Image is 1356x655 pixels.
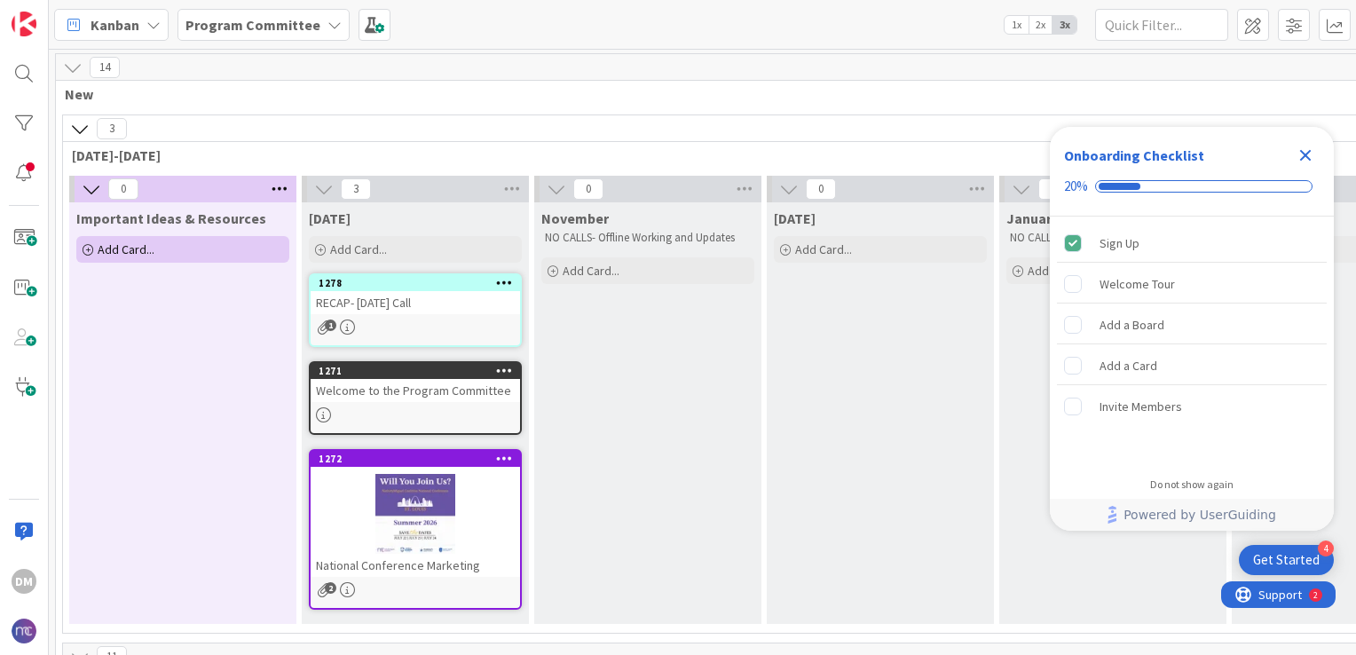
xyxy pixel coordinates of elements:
div: 4 [1318,541,1334,556]
span: Add Card... [795,241,852,257]
span: 2 [325,582,336,594]
div: Add a Card is incomplete. [1057,346,1327,385]
img: Visit kanbanzone.com [12,12,36,36]
a: Powered by UserGuiding [1059,499,1325,531]
div: Invite Members [1100,396,1182,417]
div: 1278RECAP- [DATE] Call [311,275,520,314]
div: 1272National Conference Marketing [311,451,520,577]
div: Open Get Started checklist, remaining modules: 4 [1239,545,1334,575]
span: Powered by UserGuiding [1123,504,1276,525]
span: Add Card... [330,241,387,257]
div: 1271 [319,365,520,377]
div: 1271Welcome to the Program Committee [311,363,520,402]
div: 1278 [311,275,520,291]
p: NO CALLS- Offline Working and Updates [1010,231,1216,245]
span: January [1006,209,1059,227]
div: Welcome to the Program Committee [311,379,520,402]
div: Footer [1050,499,1334,531]
div: Close Checklist [1291,141,1320,170]
span: 3x [1052,16,1076,34]
input: Quick Filter... [1095,9,1228,41]
span: 0 [1038,178,1068,200]
div: Checklist Container [1050,127,1334,531]
div: 1271 [311,363,520,379]
div: 1278 [319,277,520,289]
div: Get Started [1253,551,1320,569]
b: Program Committee [185,16,320,34]
div: Sign Up [1100,233,1139,254]
span: 3 [97,118,127,139]
span: 14 [90,57,120,78]
div: Onboarding Checklist [1064,145,1204,166]
span: Add Card... [98,241,154,257]
span: Kanban [91,14,139,36]
div: 1272 [311,451,520,467]
div: Add a Card [1100,355,1157,376]
span: 3 [341,178,371,200]
div: Checklist progress: 20% [1064,178,1320,194]
span: Add Card... [563,263,619,279]
div: Invite Members is incomplete. [1057,387,1327,426]
span: 1 [325,320,336,331]
div: Do not show again [1150,477,1234,492]
img: avatar [12,619,36,643]
span: 0 [806,178,836,200]
div: RECAP- [DATE] Call [311,291,520,314]
div: National Conference Marketing [311,554,520,577]
div: DM [12,569,36,594]
div: Add a Board [1100,314,1164,335]
span: 0 [573,178,603,200]
span: Add Card... [1028,263,1084,279]
div: 2 [92,7,97,21]
span: December 5th [774,209,816,227]
div: 1272 [319,453,520,465]
span: 2x [1029,16,1052,34]
div: Welcome Tour is incomplete. [1057,264,1327,304]
span: Support [37,3,81,24]
div: 20% [1064,178,1088,194]
div: Add a Board is incomplete. [1057,305,1327,344]
span: 1x [1005,16,1029,34]
span: 0 [108,178,138,200]
p: NO CALLS- Offline Working and Updates [545,231,751,245]
span: October 3rd [309,209,351,227]
span: November [541,209,609,227]
span: Important Ideas & Resources [76,209,266,227]
div: Sign Up is complete. [1057,224,1327,263]
div: Welcome Tour [1100,273,1175,295]
div: Checklist items [1050,217,1334,466]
